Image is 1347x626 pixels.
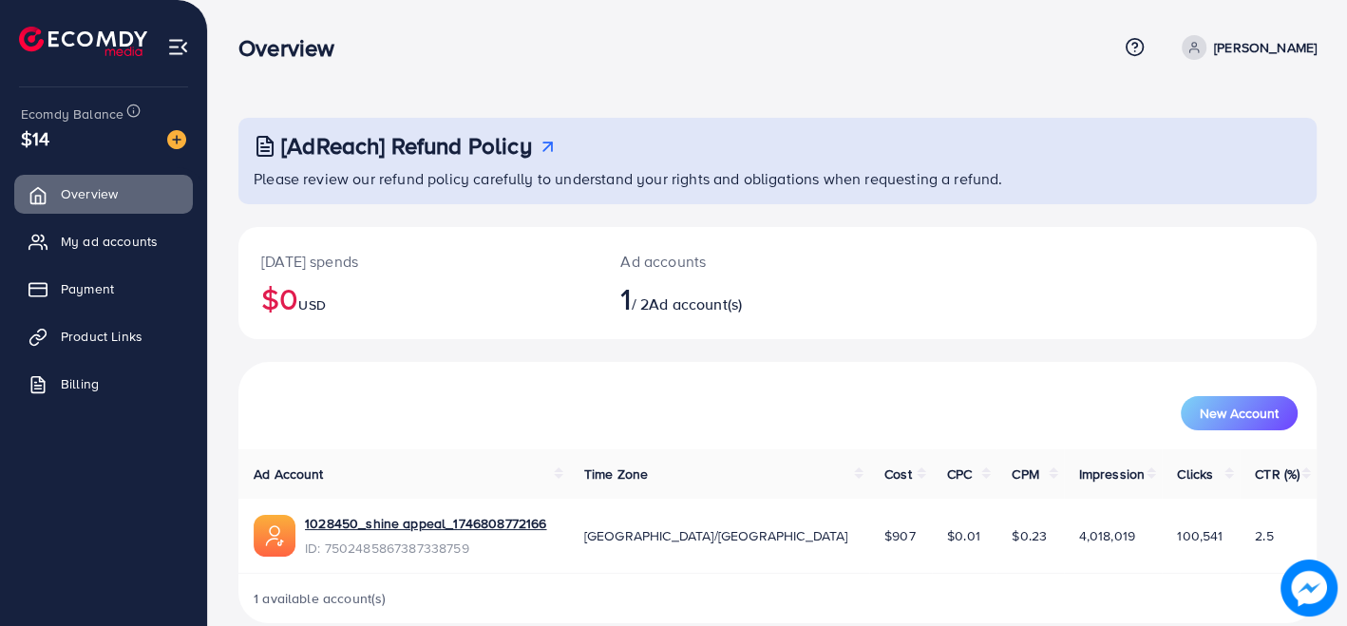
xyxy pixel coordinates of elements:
[61,327,142,346] span: Product Links
[1079,526,1135,545] span: 4,018,019
[1255,465,1300,484] span: CTR (%)
[61,374,99,393] span: Billing
[254,465,324,484] span: Ad Account
[947,465,972,484] span: CPC
[649,294,742,314] span: Ad account(s)
[884,465,912,484] span: Cost
[620,280,844,316] h2: / 2
[1174,35,1317,60] a: [PERSON_NAME]
[14,317,193,355] a: Product Links
[61,184,118,203] span: Overview
[305,514,546,533] a: 1028450_shine appeal_1746808772166
[1200,407,1279,420] span: New Account
[167,36,189,58] img: menu
[261,280,575,316] h2: $0
[620,250,844,273] p: Ad accounts
[61,279,114,298] span: Payment
[1177,465,1213,484] span: Clicks
[298,295,325,314] span: USD
[254,589,387,608] span: 1 available account(s)
[14,222,193,260] a: My ad accounts
[14,365,193,403] a: Billing
[947,526,980,545] span: $0.01
[584,465,648,484] span: Time Zone
[1012,465,1038,484] span: CPM
[1282,561,1337,616] img: image
[254,167,1305,190] p: Please review our refund policy carefully to understand your rights and obligations when requesti...
[19,27,147,56] img: logo
[281,132,532,160] h3: [AdReach] Refund Policy
[1181,396,1298,430] button: New Account
[305,539,546,558] span: ID: 7502485867387338759
[14,175,193,213] a: Overview
[884,526,916,545] span: $907
[21,124,49,152] span: $14
[14,270,193,308] a: Payment
[238,34,350,62] h3: Overview
[1177,526,1223,545] span: 100,541
[21,104,123,123] span: Ecomdy Balance
[167,130,186,149] img: image
[1255,526,1273,545] span: 2.5
[1012,526,1047,545] span: $0.23
[584,526,848,545] span: [GEOGRAPHIC_DATA]/[GEOGRAPHIC_DATA]
[254,515,295,557] img: ic-ads-acc.e4c84228.svg
[261,250,575,273] p: [DATE] spends
[1214,36,1317,59] p: [PERSON_NAME]
[61,232,158,251] span: My ad accounts
[1079,465,1146,484] span: Impression
[620,276,631,320] span: 1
